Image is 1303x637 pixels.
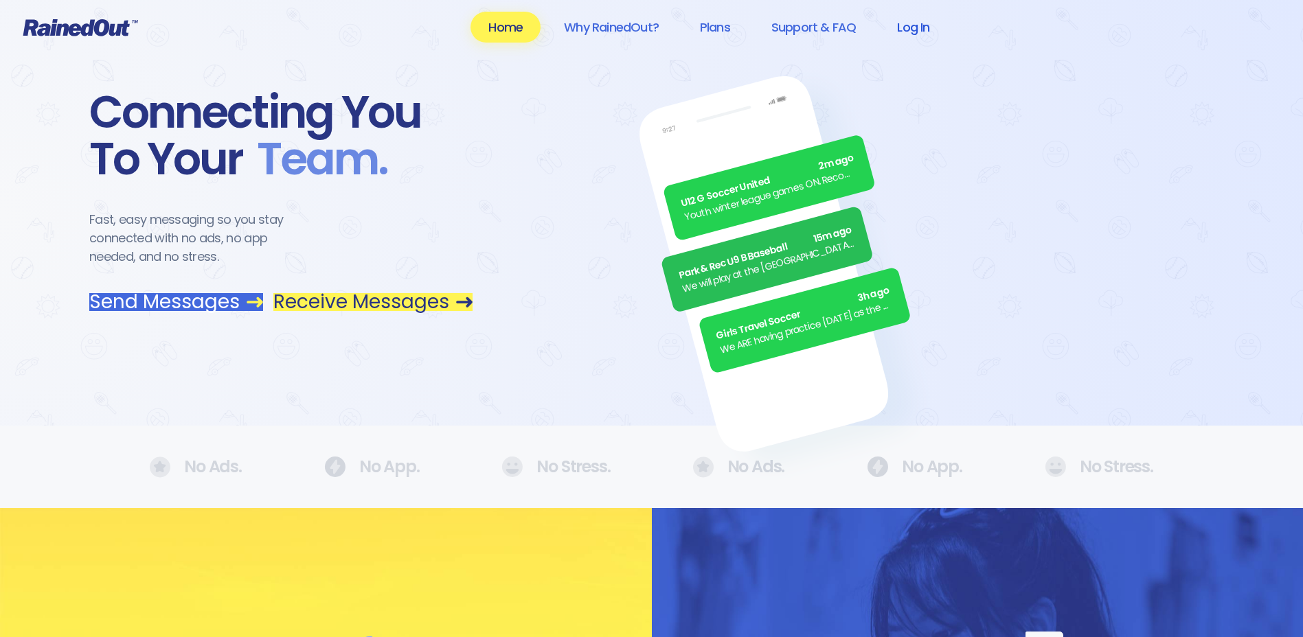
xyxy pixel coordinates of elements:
[817,151,856,174] span: 2m ago
[867,456,888,477] img: No Ads.
[243,136,387,183] span: Team .
[324,456,345,477] img: No Ads.
[1045,456,1066,477] img: No Ads.
[682,12,748,43] a: Plans
[471,12,541,43] a: Home
[89,293,263,311] a: Send Messages
[715,283,892,344] div: Girls Travel Soccer
[1045,456,1153,477] div: No Stress.
[679,151,856,211] div: U12 G Soccer United
[856,283,891,306] span: 3h ago
[718,297,895,358] div: We ARE having practice [DATE] as the sun is finally out.
[150,456,242,478] div: No Ads.
[324,456,420,477] div: No App.
[677,222,854,283] div: Park & Rec U9 B Baseball
[89,89,473,183] div: Connecting You To Your
[150,456,170,478] img: No Ads.
[89,210,309,266] div: Fast, easy messaging so you stay connected with no ads, no app needed, and no stress.
[501,456,610,477] div: No Stress.
[693,456,714,478] img: No Ads.
[867,456,962,477] div: No App.
[693,456,785,478] div: No Ads.
[754,12,874,43] a: Support & FAQ
[879,12,947,43] a: Log In
[681,236,857,297] div: We will play at the [GEOGRAPHIC_DATA]. Wear white, be at the field by 5pm.
[812,222,853,246] span: 15m ago
[501,456,523,477] img: No Ads.
[546,12,677,43] a: Why RainedOut?
[683,165,859,225] div: Youth winter league games ON. Recommend running shoes/sneakers for players as option for footwear.
[273,293,473,311] a: Receive Messages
